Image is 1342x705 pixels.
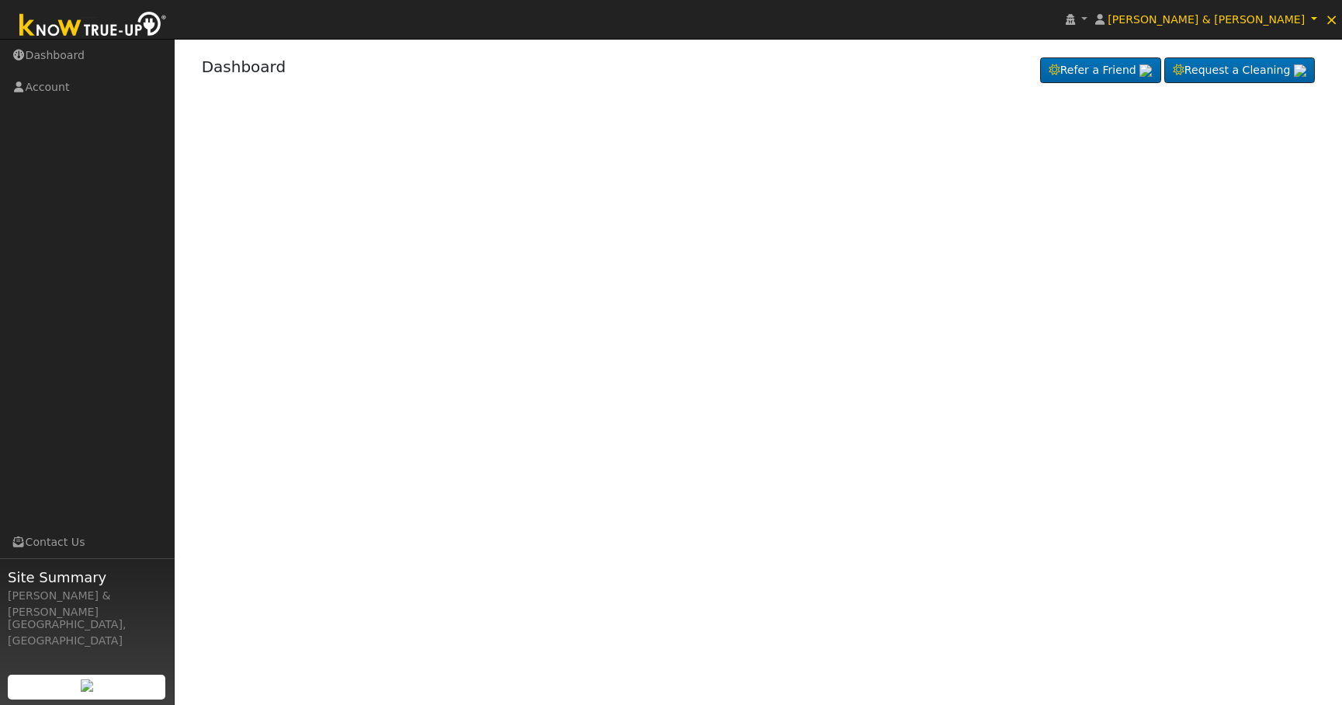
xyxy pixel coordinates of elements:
[1164,57,1315,84] a: Request a Cleaning
[1108,13,1305,26] span: [PERSON_NAME] & [PERSON_NAME]
[202,57,286,76] a: Dashboard
[1040,57,1161,84] a: Refer a Friend
[1325,10,1338,29] span: ×
[8,616,166,649] div: [GEOGRAPHIC_DATA], [GEOGRAPHIC_DATA]
[12,9,175,43] img: Know True-Up
[8,567,166,588] span: Site Summary
[81,679,93,692] img: retrieve
[8,588,166,620] div: [PERSON_NAME] & [PERSON_NAME]
[1139,64,1152,77] img: retrieve
[1294,64,1306,77] img: retrieve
